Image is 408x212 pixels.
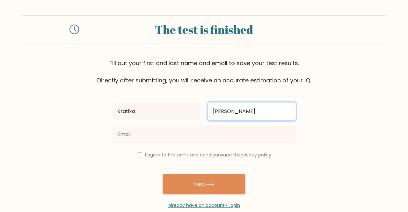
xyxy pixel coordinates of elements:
[22,59,386,85] div: Fill out your first and last name and email to save your test results. Directly after submitting,...
[208,102,296,120] input: Last name
[241,152,271,158] a: privacy policy
[112,102,200,120] input: First name
[163,174,245,194] button: Next
[145,152,271,158] label: I agree to the and the
[168,202,240,208] a: Already have an account? Login
[175,152,223,158] a: terms and conditions
[112,125,296,143] input: Email
[87,21,321,38] div: The test is finished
